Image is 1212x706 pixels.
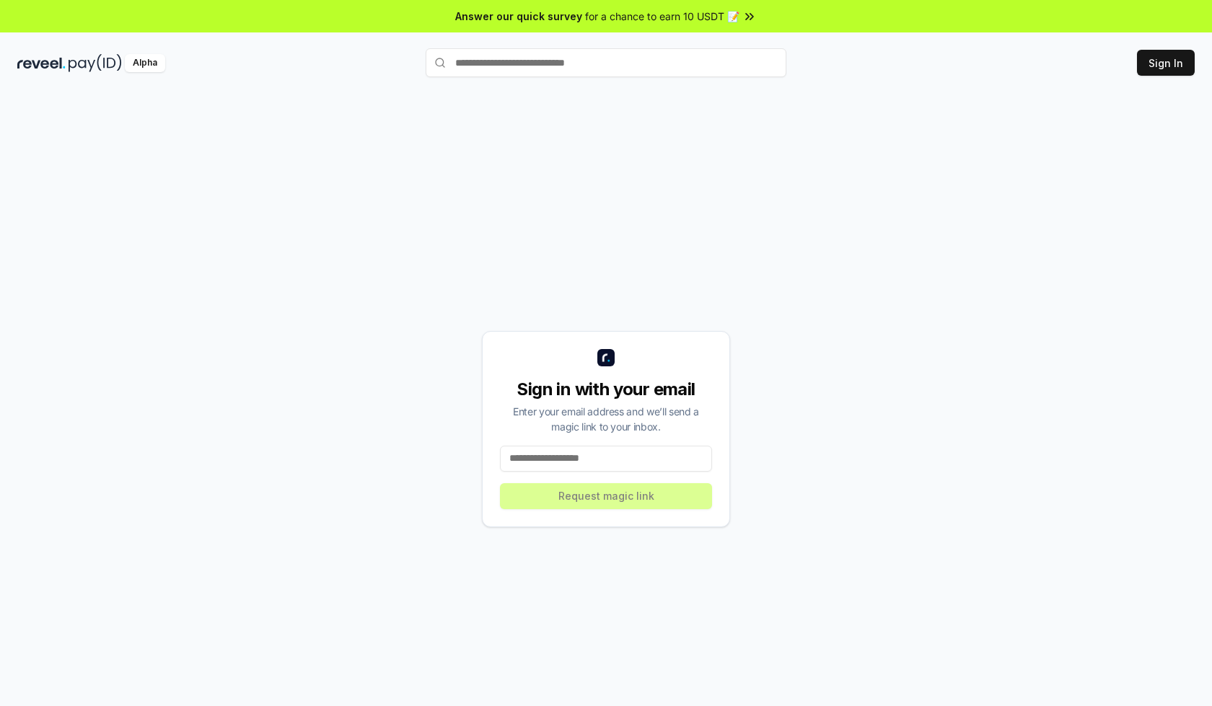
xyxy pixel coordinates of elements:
[17,54,66,72] img: reveel_dark
[125,54,165,72] div: Alpha
[585,9,739,24] span: for a chance to earn 10 USDT 📝
[69,54,122,72] img: pay_id
[500,378,712,401] div: Sign in with your email
[597,349,615,366] img: logo_small
[455,9,582,24] span: Answer our quick survey
[500,404,712,434] div: Enter your email address and we’ll send a magic link to your inbox.
[1137,50,1195,76] button: Sign In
